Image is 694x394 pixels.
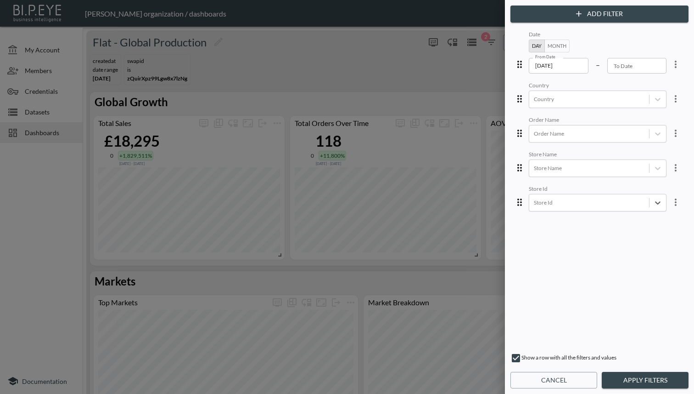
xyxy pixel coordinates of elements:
[510,372,597,389] button: Cancel
[510,353,688,367] div: Show a row with all the filters and values
[529,185,666,194] div: Store Id
[529,82,666,91] div: Country
[607,58,667,74] input: YYYY-MM-DD
[666,90,685,108] button: more
[666,159,685,177] button: more
[529,40,545,52] button: Day
[535,54,555,60] label: From Date
[529,116,666,125] div: Order Name
[544,40,570,52] button: Month
[602,372,688,389] button: Apply Filters
[596,59,600,70] p: –
[529,31,685,74] div: 2025-02-01
[666,193,685,211] button: more
[529,151,666,160] div: Store Name
[666,124,685,143] button: more
[510,6,688,23] button: Add Filter
[529,31,666,40] div: Date
[529,58,588,74] input: YYYY-MM-DD
[666,55,685,74] button: more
